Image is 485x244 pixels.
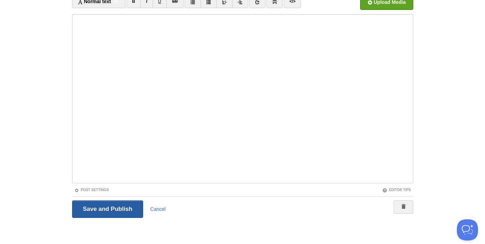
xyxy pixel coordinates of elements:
input: Save and Publish [72,200,143,218]
a: Editor Tips [382,188,411,192]
iframe: Help Scout Beacon - Open [457,219,478,240]
a: Cancel [150,206,166,212]
a: Post Settings [74,188,109,192]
